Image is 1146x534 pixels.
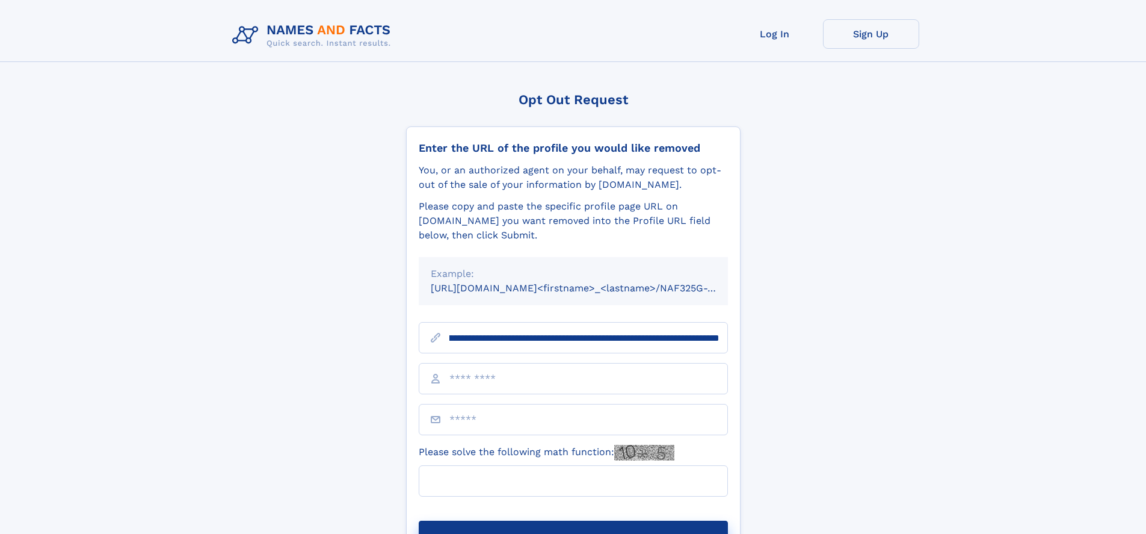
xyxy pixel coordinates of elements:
[406,92,741,107] div: Opt Out Request
[823,19,919,49] a: Sign Up
[419,141,728,155] div: Enter the URL of the profile you would like removed
[419,445,674,461] label: Please solve the following math function:
[227,19,401,52] img: Logo Names and Facts
[727,19,823,49] a: Log In
[431,282,751,294] small: [URL][DOMAIN_NAME]<firstname>_<lastname>/NAF325G-xxxxxxxx
[419,199,728,243] div: Please copy and paste the specific profile page URL on [DOMAIN_NAME] you want removed into the Pr...
[431,267,716,281] div: Example:
[419,163,728,192] div: You, or an authorized agent on your behalf, may request to opt-out of the sale of your informatio...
